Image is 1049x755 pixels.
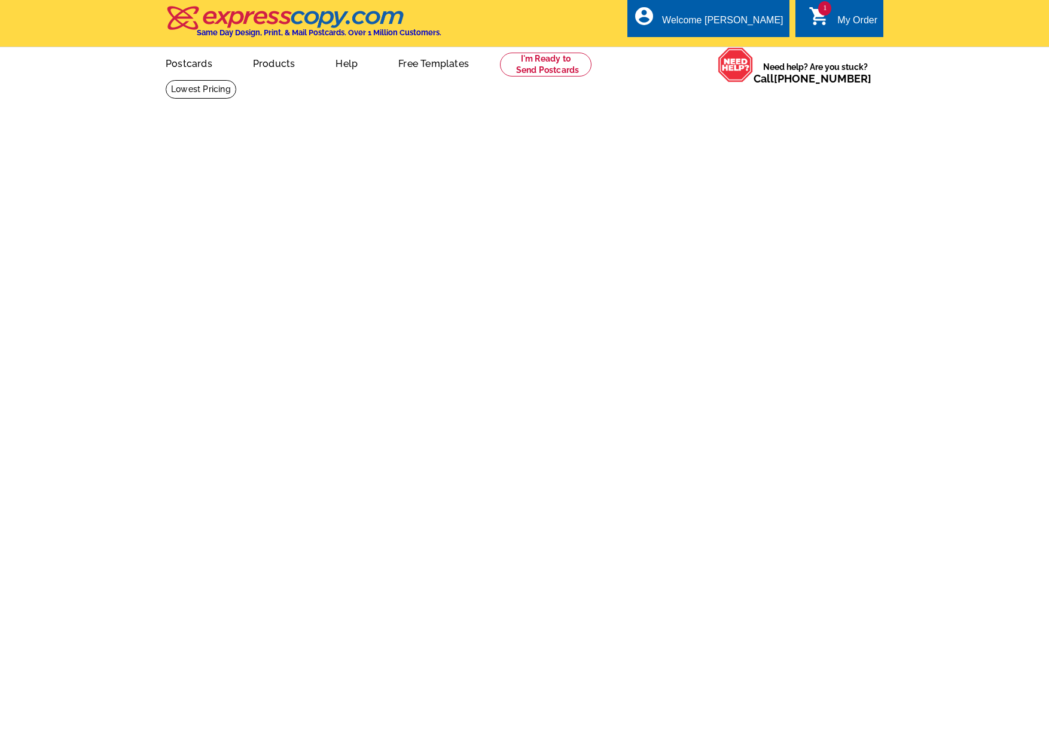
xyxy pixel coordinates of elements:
span: Call [754,72,871,85]
a: Postcards [147,48,231,77]
a: [PHONE_NUMBER] [774,72,871,85]
img: help [718,47,754,82]
div: Welcome [PERSON_NAME] [662,15,783,32]
div: My Order [837,15,877,32]
h4: Same Day Design, Print, & Mail Postcards. Over 1 Million Customers. [197,28,441,37]
span: 1 [818,1,831,16]
a: Same Day Design, Print, & Mail Postcards. Over 1 Million Customers. [166,14,441,37]
a: Products [234,48,315,77]
a: Help [316,48,377,77]
span: Need help? Are you stuck? [754,61,877,85]
a: Free Templates [379,48,488,77]
a: 1 shopping_cart My Order [809,13,877,28]
i: shopping_cart [809,5,830,27]
i: account_circle [633,5,655,27]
